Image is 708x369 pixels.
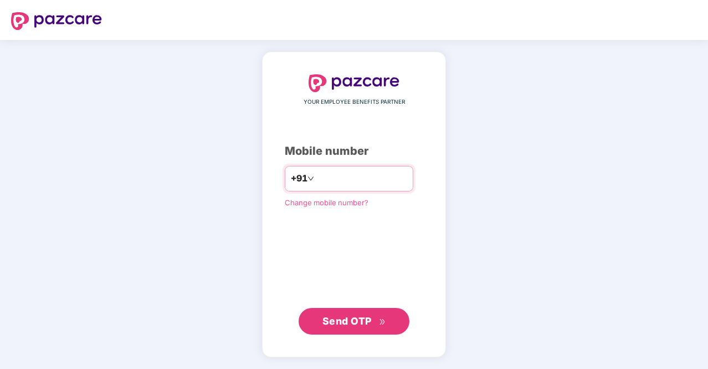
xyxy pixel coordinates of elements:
span: YOUR EMPLOYEE BENEFITS PARTNER [304,98,405,107]
span: Send OTP [322,315,372,327]
a: Change mobile number? [285,198,368,207]
img: logo [11,12,102,30]
div: Mobile number [285,143,423,160]
span: down [307,175,314,182]
span: +91 [291,171,307,185]
img: logo [309,74,399,92]
span: double-right [379,319,386,326]
button: Send OTPdouble-right [299,308,409,335]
